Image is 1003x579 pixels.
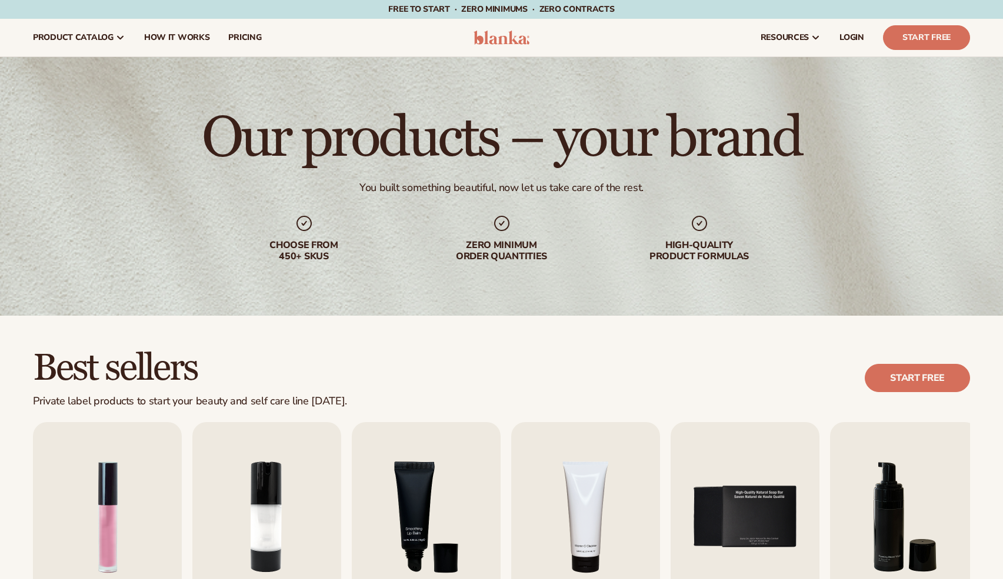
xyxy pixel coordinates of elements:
[359,181,644,195] div: You built something beautiful, now let us take care of the rest.
[388,4,614,15] span: Free to start · ZERO minimums · ZERO contracts
[228,33,261,42] span: pricing
[624,240,775,262] div: High-quality product formulas
[229,240,379,262] div: Choose from 450+ Skus
[474,31,529,45] img: logo
[865,364,970,392] a: Start free
[144,33,210,42] span: How It Works
[24,19,135,56] a: product catalog
[33,349,347,388] h2: Best sellers
[751,19,830,56] a: resources
[33,395,347,408] div: Private label products to start your beauty and self care line [DATE].
[426,240,577,262] div: Zero minimum order quantities
[135,19,219,56] a: How It Works
[839,33,864,42] span: LOGIN
[761,33,809,42] span: resources
[33,33,114,42] span: product catalog
[219,19,271,56] a: pricing
[202,111,801,167] h1: Our products – your brand
[883,25,970,50] a: Start Free
[830,19,874,56] a: LOGIN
